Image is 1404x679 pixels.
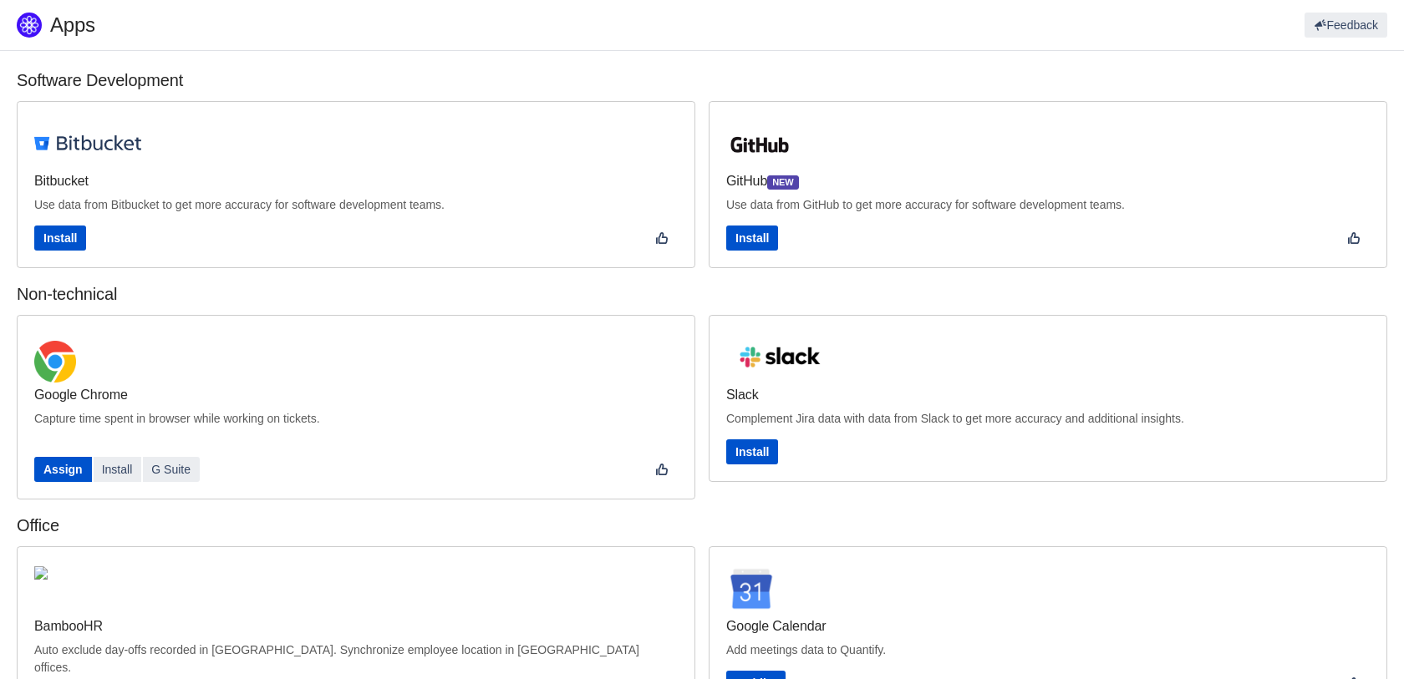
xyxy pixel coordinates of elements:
[1338,225,1370,251] button: like
[17,13,42,38] img: Quantify
[34,618,678,635] h3: BambooHR
[1305,13,1387,38] button: Feedback
[34,457,92,482] button: Assign
[735,445,769,459] span: Install
[726,196,1370,214] p: Use data from GitHub to get more accuracy for software development teams.
[1347,231,1361,245] span: like
[655,231,669,245] span: like
[143,457,200,482] a: G Suite
[726,410,1370,428] p: Complement Jira data with data from Slack to get more accuracy and additional insights.
[34,196,678,214] p: Use data from Bitbucket to get more accuracy for software development teams.
[726,332,833,383] img: slack-logo.png
[726,564,776,614] img: google-calendar-logo.png
[726,131,793,159] img: github_logo.png
[34,225,86,251] a: Install
[655,463,669,476] span: like
[17,281,1387,307] h2: Non-technical
[34,173,678,190] h3: Bitbucket
[34,341,76,383] img: google-chrome-logo.png
[34,641,678,676] p: Auto exclude day-offs recorded in [GEOGRAPHIC_DATA]. Synchronize employee location in [GEOGRAPHIC...
[34,387,678,403] h3: Google Chrome
[726,618,1370,635] h3: Google Calendar
[646,225,678,251] button: like
[726,439,778,464] button: Install
[17,68,1387,93] h2: Software Development
[94,457,142,482] a: Install
[646,457,678,482] button: like
[726,225,778,251] button: Install
[34,410,678,445] p: Capture time spent in browser while working on tickets.
[34,566,48,580] img: bLogoRound.png
[34,135,141,150] img: Bitbucket@2x-blue.png
[767,175,798,190] span: NEW
[726,641,1370,659] p: Add meetings data to Quantify.
[17,513,1387,538] h2: Office
[726,173,1370,190] h3: GitHub
[726,387,1370,403] h3: Slack
[50,13,510,38] h1: Apps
